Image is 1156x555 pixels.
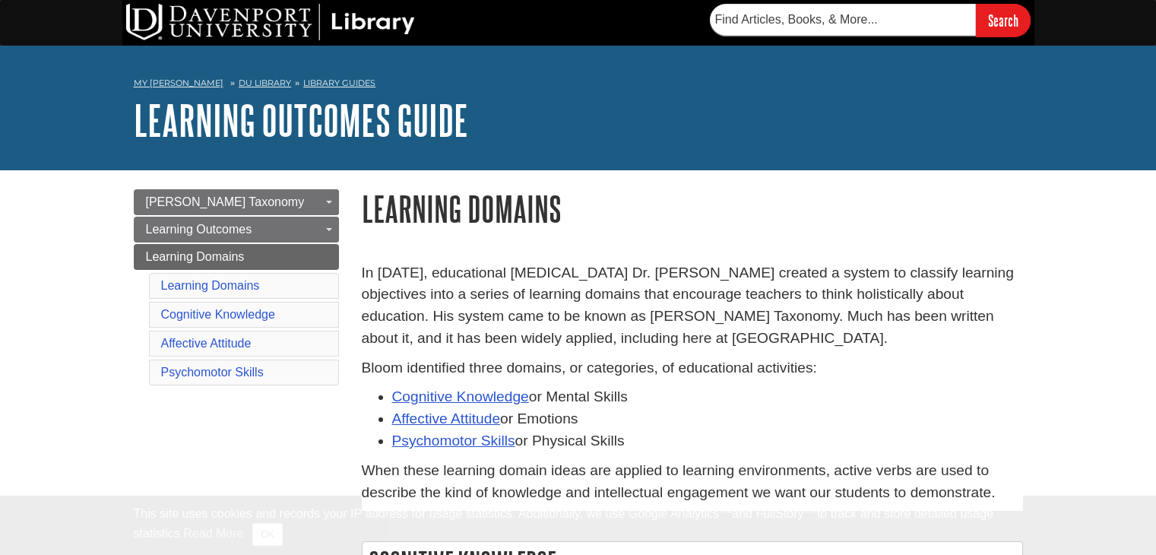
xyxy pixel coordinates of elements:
[392,430,1023,452] li: or Physical Skills
[239,78,291,88] a: DU Library
[161,337,252,350] a: Affective Attitude
[134,97,468,144] a: Learning Outcomes Guide
[710,4,976,36] input: Find Articles, Books, & More...
[362,189,1023,228] h1: Learning Domains
[134,217,339,243] a: Learning Outcomes
[252,523,282,546] button: Close
[183,527,243,540] a: Read More
[161,308,275,321] a: Cognitive Knowledge
[146,250,245,263] span: Learning Domains
[710,4,1031,36] form: Searches DU Library's articles, books, and more
[134,244,339,270] a: Learning Domains
[161,279,260,292] a: Learning Domains
[362,357,1023,379] p: Bloom identified three domains, or categories, of educational activities:
[392,386,1023,408] li: or Mental Skills
[362,460,1023,504] p: When these learning domain ideas are applied to learning environments, active verbs are used to d...
[134,189,339,215] a: [PERSON_NAME] Taxonomy
[392,388,529,404] a: Cognitive Knowledge
[392,408,1023,430] li: or Emotions
[126,4,415,40] img: DU Library
[392,433,515,449] a: Psychomotor Skills
[146,195,305,208] span: [PERSON_NAME] Taxonomy
[362,262,1023,350] p: In [DATE], educational [MEDICAL_DATA] Dr. [PERSON_NAME] created a system to classify learning obj...
[146,223,252,236] span: Learning Outcomes
[392,411,501,427] a: Affective Attitude
[134,189,339,388] div: Guide Page Menu
[134,77,223,90] a: My [PERSON_NAME]
[303,78,375,88] a: Library Guides
[161,366,264,379] a: Psychomotor Skills
[134,505,1023,546] div: This site uses cookies and records your IP address for usage statistics. Additionally, we use Goo...
[976,4,1031,36] input: Search
[134,73,1023,97] nav: breadcrumb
